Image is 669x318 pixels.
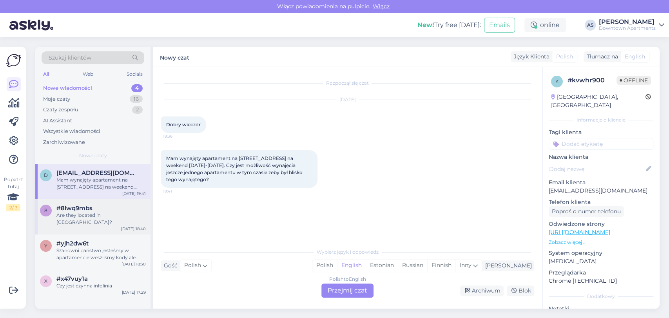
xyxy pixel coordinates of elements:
div: AI Assistant [43,117,72,125]
div: Rozpoczął się czat [161,80,534,87]
div: [PERSON_NAME] [482,262,532,270]
a: [PERSON_NAME]Downtown Apartments [599,19,664,31]
div: 16 [130,95,143,103]
span: y [44,243,47,249]
span: Włącz [370,3,392,10]
input: Dodać etykietę [549,138,653,150]
div: Gość [161,262,178,270]
span: English [625,53,645,61]
div: Polish [312,260,337,271]
p: Nazwa klienta [549,153,653,161]
p: Tagi klienta [549,128,653,136]
p: Telefon klienta [549,198,653,206]
span: Nowe czaty [79,152,107,159]
div: Wszystkie wiadomości [43,127,100,135]
div: [GEOGRAPHIC_DATA], [GEOGRAPHIC_DATA] [551,93,645,109]
div: Wybierz język i odpowiedz [161,249,534,256]
span: k [555,78,559,84]
span: Polish [184,261,201,270]
div: 2 [132,106,143,114]
div: Estonian [366,260,398,271]
div: Downtown Apartments [599,25,656,31]
span: Offline [616,76,651,85]
img: Askly Logo [6,53,21,68]
button: Emails [484,18,515,33]
span: d [44,172,48,178]
div: Nowe wiadomości [43,84,92,92]
div: Tłumacz na [584,53,618,61]
div: Zarchiwizowane [43,138,85,146]
div: All [42,69,51,79]
div: [DATE] [161,96,534,103]
p: Przeglądarka [549,269,653,277]
span: dorotad19@op.pl [56,169,138,176]
div: 4 [131,84,143,92]
div: English [337,260,366,271]
div: [DATE] 18:40 [121,226,146,232]
div: Blok [507,285,534,296]
div: [DATE] 17:29 [122,289,146,295]
span: x [44,278,47,284]
p: System operacyjny [549,249,653,257]
div: Mam wynajęty apartament na [STREET_ADDRESS] na weekend [DATE]-[DATE]. Czy jest możliwość wynajęci... [56,176,146,191]
div: Are they located in [GEOGRAPHIC_DATA]? [56,212,146,226]
span: Polish [556,53,573,61]
div: Web [81,69,95,79]
div: Dodatkowy [549,293,653,300]
div: Socials [125,69,144,79]
input: Dodaj nazwę [549,165,644,173]
div: Informacje o kliencie [549,116,653,124]
p: Odwiedzone strony [549,220,653,228]
div: [DATE] 18:30 [121,261,146,267]
div: Czaty zespołu [43,106,78,114]
div: Język Klienta [511,53,549,61]
div: [PERSON_NAME] [599,19,656,25]
div: Poproś o numer telefonu [549,206,624,217]
span: Inny [460,262,471,269]
span: Szukaj klientów [49,54,91,62]
span: 8 [44,207,47,213]
span: 19:41 [163,188,192,194]
div: Moje czaty [43,95,70,103]
span: #x47vuy1a [56,275,88,282]
p: Email klienta [549,178,653,187]
p: Notatki [549,305,653,313]
div: # kvwhr900 [567,76,616,85]
b: New! [417,21,434,29]
div: Przejmij czat [321,283,373,298]
div: Szanowni państwo jesteśmy w apartamencie weszliśmy kody ale klucz do drzwi nie pasuje proszę prze... [56,247,146,261]
span: Mam wynajęty apartament na [STREET_ADDRESS] na weekend [DATE]-[DATE]. Czy jest możliwość wynajęci... [166,155,304,182]
div: Archiwum [460,285,504,296]
span: 19:36 [163,133,192,139]
label: Nowy czat [160,51,189,62]
p: [MEDICAL_DATA] [549,257,653,265]
a: [URL][DOMAIN_NAME] [549,229,610,236]
div: Try free [DATE]: [417,20,481,30]
div: AS [585,20,596,31]
div: Czy jest czynna infolinia [56,282,146,289]
p: Zobacz więcej ... [549,239,653,246]
p: [EMAIL_ADDRESS][DOMAIN_NAME] [549,187,653,195]
div: 2 / 3 [6,204,20,211]
p: Chrome [TECHNICAL_ID] [549,277,653,285]
div: online [524,18,566,32]
div: [DATE] 19:41 [122,191,146,196]
div: Finnish [427,260,455,271]
span: #yjh2dw6t [56,240,89,247]
div: Popatrz tutaj [6,176,20,211]
div: Russian [398,260,427,271]
span: #8lwq9mbs [56,205,92,212]
div: Polish to English [329,276,366,283]
span: Dobry wieczór [166,122,201,127]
